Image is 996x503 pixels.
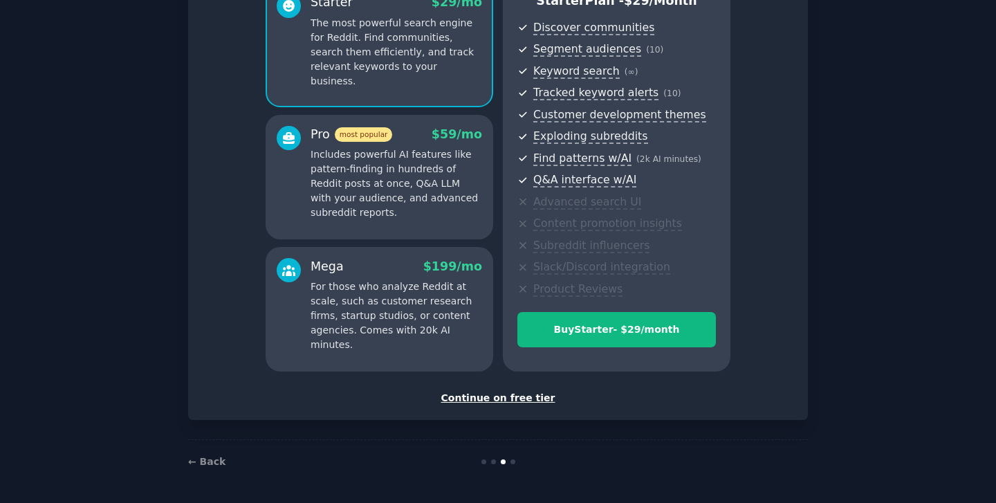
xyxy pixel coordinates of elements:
[311,280,482,352] p: For those who analyze Reddit at scale, such as customer research firms, startup studios, or conte...
[646,45,663,55] span: ( 10 )
[311,16,482,89] p: The most powerful search engine for Reddit. Find communities, search them efficiently, and track ...
[533,108,706,122] span: Customer development themes
[432,127,482,141] span: $ 59 /mo
[533,152,631,166] span: Find patterns w/AI
[311,258,344,275] div: Mega
[533,86,658,100] span: Tracked keyword alerts
[188,456,225,467] a: ← Back
[423,259,482,273] span: $ 199 /mo
[533,217,682,231] span: Content promotion insights
[663,89,681,98] span: ( 10 )
[533,173,636,188] span: Q&A interface w/AI
[533,195,641,210] span: Advanced search UI
[203,391,793,405] div: Continue on free tier
[533,64,620,79] span: Keyword search
[518,322,715,337] div: Buy Starter - $ 29 /month
[533,260,670,275] span: Slack/Discord integration
[517,312,716,347] button: BuyStarter- $29/month
[335,127,393,142] span: most popular
[625,67,638,77] span: ( ∞ )
[533,42,641,57] span: Segment audiences
[311,126,392,143] div: Pro
[533,239,649,253] span: Subreddit influencers
[533,129,647,144] span: Exploding subreddits
[636,154,701,164] span: ( 2k AI minutes )
[533,282,622,297] span: Product Reviews
[533,21,654,35] span: Discover communities
[311,147,482,220] p: Includes powerful AI features like pattern-finding in hundreds of Reddit posts at once, Q&A LLM w...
